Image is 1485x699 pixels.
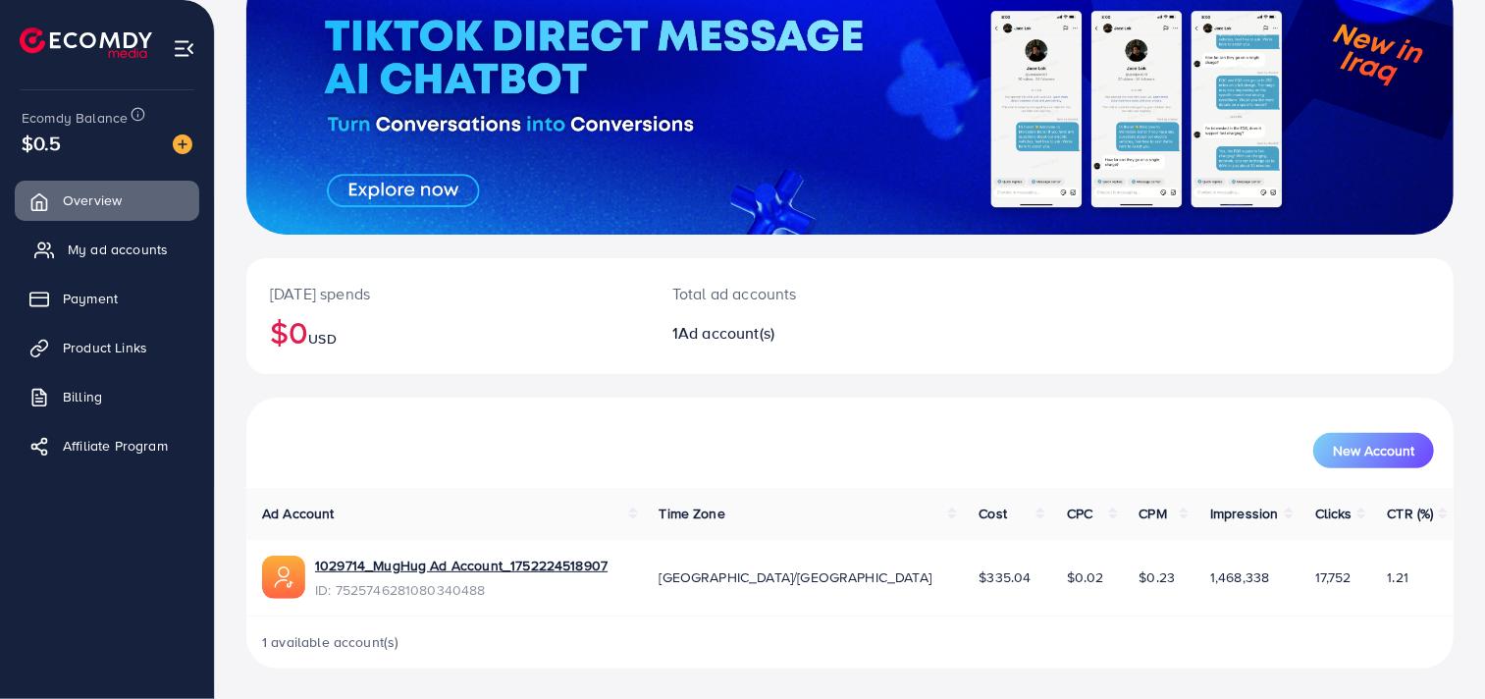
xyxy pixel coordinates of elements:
span: Ad account(s) [678,322,774,344]
span: CTR (%) [1388,504,1434,523]
span: USD [308,329,336,349]
span: Product Links [63,338,147,357]
button: New Account [1313,433,1434,468]
a: Affiliate Program [15,426,199,465]
span: Overview [63,190,122,210]
a: 1029714_MugHug Ad Account_1752224518907 [315,556,608,575]
span: Ecomdy Balance [22,108,128,128]
img: image [173,134,192,154]
a: My ad accounts [15,230,199,269]
h2: $0 [270,313,625,350]
img: logo [20,27,152,58]
img: ic-ads-acc.e4c84228.svg [262,556,305,599]
span: Clicks [1315,504,1352,523]
span: [GEOGRAPHIC_DATA]/[GEOGRAPHIC_DATA] [660,567,932,587]
a: Billing [15,377,199,416]
span: 1,468,338 [1210,567,1269,587]
span: $0.23 [1140,567,1176,587]
h2: 1 [672,324,928,343]
span: Impression [1210,504,1279,523]
p: Total ad accounts [672,282,928,305]
span: Payment [63,289,118,308]
img: menu [173,37,195,60]
span: CPM [1140,504,1167,523]
span: Affiliate Program [63,436,168,456]
p: [DATE] spends [270,282,625,305]
span: My ad accounts [68,240,168,259]
span: Cost [979,504,1007,523]
span: $0.02 [1067,567,1104,587]
span: Ad Account [262,504,335,523]
a: Product Links [15,328,199,367]
span: New Account [1333,444,1414,457]
a: Payment [15,279,199,318]
span: $335.04 [979,567,1031,587]
span: CPC [1067,504,1092,523]
span: 1.21 [1388,567,1409,587]
a: Overview [15,181,199,220]
span: Billing [63,387,102,406]
span: 1 available account(s) [262,632,399,652]
span: $0.5 [22,129,62,157]
span: 17,752 [1315,567,1352,587]
span: Time Zone [660,504,725,523]
span: ID: 7525746281080340488 [315,580,608,600]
